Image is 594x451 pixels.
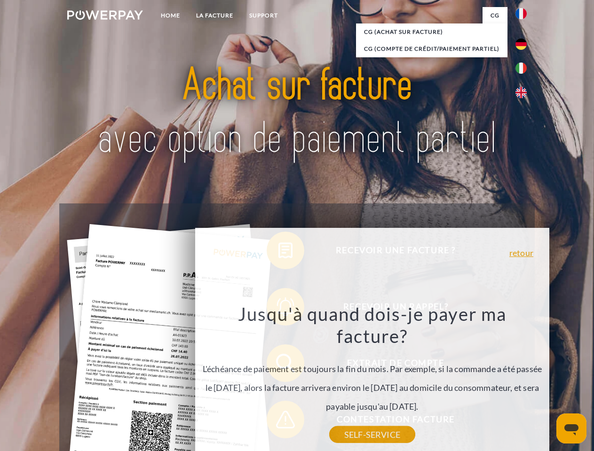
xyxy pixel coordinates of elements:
[509,249,533,257] a: retour
[515,87,527,98] img: en
[201,303,544,348] h3: Jusqu'à quand dois-je payer ma facture?
[90,45,504,180] img: title-powerpay_fr.svg
[201,303,544,435] div: L'échéance de paiement est toujours la fin du mois. Par exemple, si la commande a été passée le [...
[329,426,415,443] a: SELF-SERVICE
[356,23,507,40] a: CG (achat sur facture)
[153,7,188,24] a: Home
[556,413,586,443] iframe: Bouton de lancement de la fenêtre de messagerie
[515,39,527,50] img: de
[356,40,507,57] a: CG (Compte de crédit/paiement partiel)
[483,7,507,24] a: CG
[241,7,286,24] a: Support
[515,62,527,74] img: it
[67,10,143,20] img: logo-powerpay-white.svg
[188,7,241,24] a: LA FACTURE
[515,8,527,19] img: fr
